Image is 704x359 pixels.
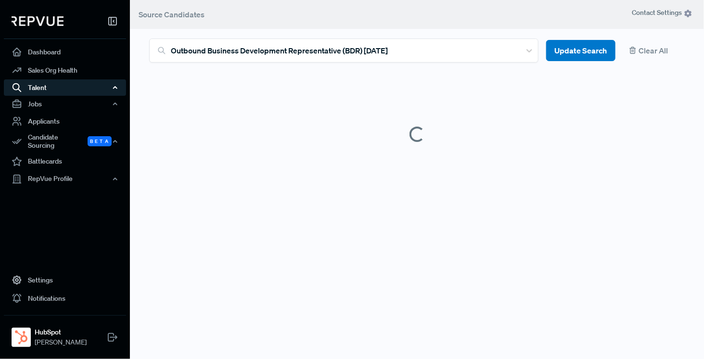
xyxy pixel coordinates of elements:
[4,271,126,289] a: Settings
[12,16,64,26] img: RepVue
[632,8,692,18] span: Contact Settings
[4,96,126,112] button: Jobs
[4,315,126,351] a: HubSpotHubSpot[PERSON_NAME]
[35,337,87,347] span: [PERSON_NAME]
[4,153,126,171] a: Battlecards
[546,40,615,62] button: Update Search
[139,10,205,19] span: Source Candidates
[88,136,112,146] span: Beta
[4,130,126,153] button: Candidate Sourcing Beta
[4,130,126,153] div: Candidate Sourcing
[4,79,126,96] button: Talent
[623,40,685,62] button: Clear All
[4,61,126,79] a: Sales Org Health
[13,330,29,345] img: HubSpot
[4,289,126,308] a: Notifications
[35,327,87,337] strong: HubSpot
[4,43,126,61] a: Dashboard
[4,112,126,130] a: Applicants
[4,171,126,187] button: RepVue Profile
